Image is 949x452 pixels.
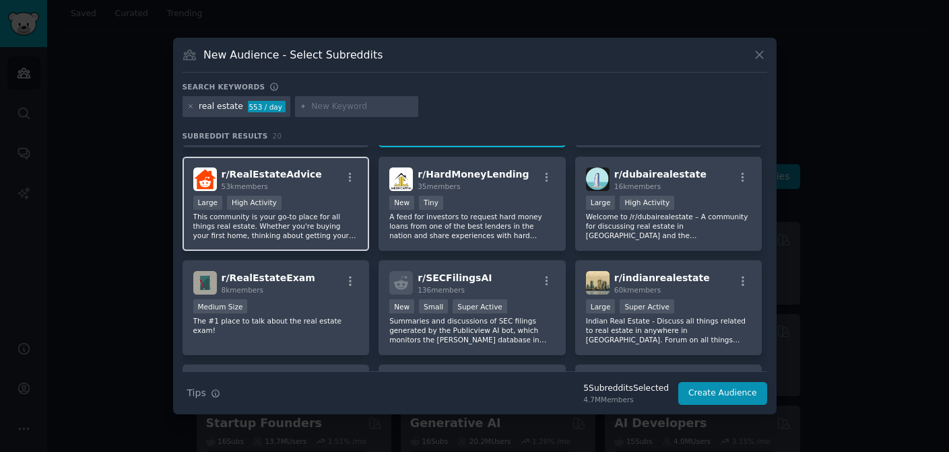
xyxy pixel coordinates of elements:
div: Super Active [453,299,507,313]
div: Large [586,299,616,313]
span: 60k members [614,286,661,294]
span: r/ RealEstateAdvice [222,169,322,180]
span: 20 [273,132,282,140]
input: New Keyword [311,101,414,113]
p: This community is your go-to place for all things real estate. Whether you're buying your first h... [193,212,359,240]
button: Create Audience [678,382,767,405]
p: Indian Real Estate - Discuss all things related to real estate in anywhere in [GEOGRAPHIC_DATA]. ... [586,316,752,344]
span: r/ SECFilingsAI [418,272,492,283]
div: Tiny [419,196,443,210]
img: indianrealestate [586,271,610,295]
span: r/ dubairealestate [614,169,707,180]
h3: New Audience - Select Subreddits [203,48,383,62]
div: Large [586,196,616,210]
div: New [389,196,414,210]
div: 5 Subreddit s Selected [583,383,669,395]
div: Medium Size [193,299,248,313]
div: Small [419,299,448,313]
div: real estate [199,101,243,113]
img: HardMoneyLending [389,167,413,191]
span: r/ indianrealestate [614,272,710,283]
p: The #1 place to talk about the real estate exam! [193,316,359,335]
div: 4.7M Members [583,395,669,404]
span: r/ RealEstateExam [222,272,315,283]
div: Large [193,196,223,210]
p: Welcome to /r/dubairealestate – A community for discussing real estate in [GEOGRAPHIC_DATA] and t... [586,212,752,240]
span: 136 members [418,286,465,294]
span: 8k members [222,286,264,294]
div: New [389,299,414,313]
button: Tips [183,381,225,405]
span: Subreddit Results [183,131,268,141]
img: RealEstateExam [193,271,217,295]
p: A feed for investors to request hard money loans from one of the best lenders in the nation and s... [389,212,555,240]
span: r/ HardMoneyLending [418,169,529,180]
div: Super Active [620,299,674,313]
div: High Activity [227,196,282,210]
div: High Activity [620,196,674,210]
h3: Search keywords [183,82,265,91]
img: dubairealestate [586,167,610,191]
span: Tips [187,386,206,400]
span: 35 members [418,182,460,190]
span: 53k members [222,182,268,190]
span: 16k members [614,182,661,190]
img: RealEstateAdvice [193,167,217,191]
div: 553 / day [248,101,286,113]
p: Summaries and discussions of SEC filings generated by the Publicview AI bot, which monitors the [... [389,316,555,344]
